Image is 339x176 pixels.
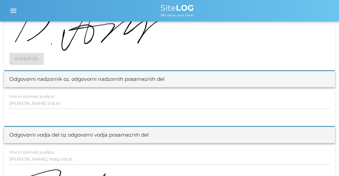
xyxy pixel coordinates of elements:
div: Odgovorni vodja del oz odgovorni vodja posameznih del [9,131,149,139]
img: png;base64,iVBORw0KGgoAAAANSUhEUgAAAAEAAAABCAYAAAAfFcSJAAAAC0lEQVQIW2NgAAIAAAUAAR4f7BQAAAAASUVORK... [9,118,10,119]
b: LOG [176,3,194,13]
label: ime in priimek, podpis [9,94,54,99]
span: We value your time. [160,13,194,17]
span: Site [160,3,194,13]
div: Odgovorni nadzornik oz. odgovorni nadzornih posameznih del [9,75,164,83]
iframe: Chat Widget [306,144,339,176]
label: ime in priimek, podpis [9,150,54,155]
i: menu [9,7,17,15]
div: Pripomoček za klepet [306,144,339,176]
